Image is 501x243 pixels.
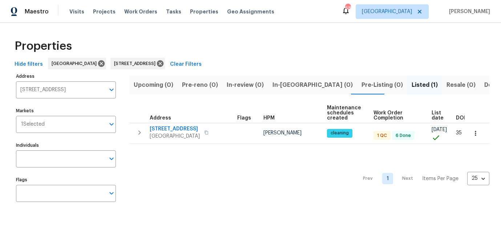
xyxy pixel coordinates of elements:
span: 1 QC [374,133,390,139]
nav: Pagination Navigation [356,148,489,209]
span: Tasks [166,9,181,14]
span: Work Order Completion [373,110,419,121]
button: Clear Filters [167,58,205,71]
span: Resale (0) [447,80,476,90]
span: [STREET_ADDRESS] [114,60,158,67]
span: Maintenance schedules created [327,105,361,121]
label: Address [16,74,116,78]
span: DOM [456,116,468,121]
span: In-[GEOGRAPHIC_DATA] (0) [272,80,353,90]
span: [GEOGRAPHIC_DATA] [362,8,412,15]
div: [GEOGRAPHIC_DATA] [48,58,106,69]
button: Open [106,119,117,129]
span: In-review (0) [227,80,264,90]
a: Goto page 1 [382,173,393,184]
span: [PERSON_NAME] [446,8,490,15]
span: Address [150,116,171,121]
span: Upcoming (0) [134,80,173,90]
span: 6 Done [393,133,414,139]
div: 25 [467,169,489,188]
span: Properties [190,8,218,15]
span: Pre-Listing (0) [361,80,403,90]
button: Open [106,188,117,198]
span: Properties [15,42,72,50]
span: Clear Filters [170,60,202,69]
span: cleaning [328,130,352,136]
span: Work Orders [124,8,157,15]
span: Geo Assignments [227,8,274,15]
span: Listed (1) [412,80,438,90]
button: Open [106,85,117,95]
span: 1 Selected [21,121,45,127]
span: [DATE] [432,127,447,132]
span: [STREET_ADDRESS] [150,125,200,133]
div: 68 [345,4,350,12]
span: Maestro [25,8,49,15]
span: Pre-reno (0) [182,80,218,90]
span: Flags [237,116,251,121]
span: 35 [456,130,462,135]
div: [STREET_ADDRESS] [110,58,165,69]
span: [PERSON_NAME] [263,130,302,135]
span: List date [432,110,444,121]
label: Markets [16,109,116,113]
span: [GEOGRAPHIC_DATA] [52,60,100,67]
span: HPM [263,116,275,121]
label: Flags [16,178,116,182]
span: Visits [69,8,84,15]
button: Open [106,154,117,164]
label: Individuals [16,143,116,147]
button: Hide filters [12,58,46,71]
span: Hide filters [15,60,43,69]
span: [GEOGRAPHIC_DATA] [150,133,200,140]
p: Items Per Page [422,175,458,182]
span: Projects [93,8,116,15]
